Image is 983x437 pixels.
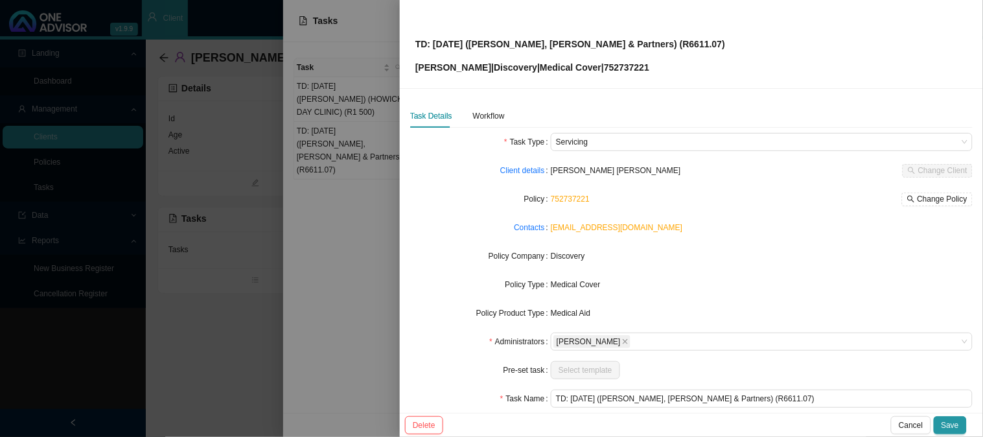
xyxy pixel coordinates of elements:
button: Select template [551,361,620,379]
label: Policy Product Type [476,304,551,322]
button: Cancel [891,416,931,434]
label: Policy Company [489,247,551,265]
span: Cancel [899,419,923,432]
span: Discovery [494,62,537,73]
span: Servicing [556,134,967,150]
button: Change Policy [902,193,973,206]
span: Daniela Malherbe [553,335,630,348]
span: Medical Cover [551,280,601,289]
button: Delete [405,416,443,434]
label: Administrators [489,333,551,351]
span: Discovery [551,252,585,261]
label: Policy Type [505,276,551,294]
span: [PERSON_NAME] [557,336,621,348]
p: [PERSON_NAME] | | | 752737221 [415,60,725,75]
label: Pre-set task [503,361,551,379]
button: Change Client [903,164,973,178]
p: TD: [DATE] ([PERSON_NAME], [PERSON_NAME] & Partners) (R6611.07) [415,37,725,51]
div: Task Details [410,110,452,123]
span: Medical Aid [551,309,590,318]
a: Contacts [514,221,544,234]
span: [PERSON_NAME] [PERSON_NAME] [551,166,681,175]
span: close [622,338,629,345]
span: Save [942,419,959,432]
div: Workflow [473,110,505,123]
a: [EMAIL_ADDRESS][DOMAIN_NAME] [551,223,682,232]
button: Save [934,416,967,434]
label: Task Type [504,133,551,151]
span: Change Policy [918,193,967,206]
label: Policy [524,190,551,208]
a: Client details [500,164,545,177]
span: search [907,195,915,203]
a: 752737221 [551,195,590,204]
label: Task Name [500,390,551,408]
span: Delete [413,419,435,432]
span: Medical Cover [540,62,601,73]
